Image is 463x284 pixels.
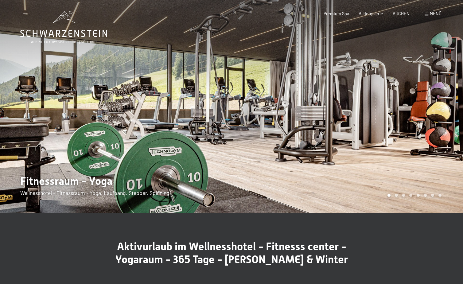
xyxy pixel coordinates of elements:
a: Premium Spa [324,11,349,16]
div: Carousel Page 4 [409,194,412,197]
div: Carousel Page 1 (Current Slide) [387,194,391,197]
a: BUCHEN [393,11,410,16]
div: Carousel Page 8 [438,194,442,197]
span: Menü [430,11,442,16]
div: Carousel Page 3 [402,194,405,197]
span: Aktivurlaub im Wellnesshotel - Fitnesss center - Yogaraum - 365 Tage - [PERSON_NAME] & Winter [115,240,348,266]
div: Carousel Pagination [385,194,441,197]
div: Carousel Page 5 [417,194,420,197]
div: Carousel Page 2 [395,194,398,197]
div: Carousel Page 7 [431,194,434,197]
div: Carousel Page 6 [424,194,427,197]
a: Bildergalerie [359,11,383,16]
